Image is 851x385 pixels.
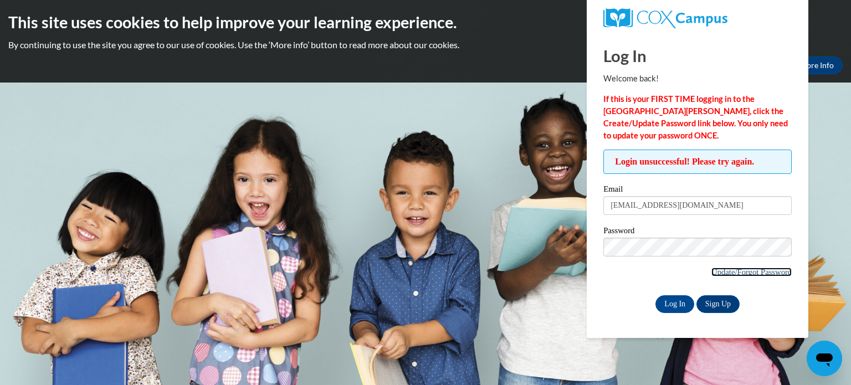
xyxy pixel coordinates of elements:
strong: If this is your FIRST TIME logging in to the [GEOGRAPHIC_DATA][PERSON_NAME], click the Create/Upd... [603,94,788,140]
a: Sign Up [696,295,740,313]
p: By continuing to use the site you agree to our use of cookies. Use the ‘More info’ button to read... [8,39,843,51]
a: Update/Forgot Password [711,268,792,276]
label: Password [603,227,792,238]
span: Login unsuccessful! Please try again. [603,150,792,174]
p: Welcome back! [603,73,792,85]
iframe: Button to launch messaging window [807,341,842,376]
img: COX Campus [603,8,727,28]
a: COX Campus [603,8,792,28]
input: Log In [655,295,694,313]
h1: Log In [603,44,792,67]
h2: This site uses cookies to help improve your learning experience. [8,11,843,33]
label: Email [603,185,792,196]
a: More Info [791,57,843,74]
